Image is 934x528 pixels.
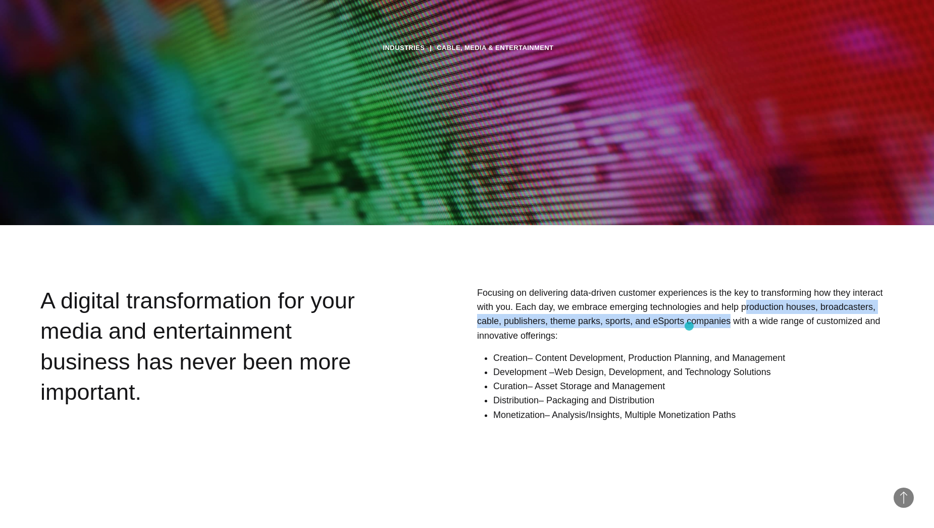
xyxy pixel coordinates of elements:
div: A digital transformation for your media and entertainment business has never been more important. [40,286,384,425]
p: Focusing on delivering data-driven customer experiences is the key to transforming how they inter... [477,286,894,343]
button: Back to Top [894,488,914,508]
a: Cable, Media & Entertainment [437,40,553,56]
strong: Curation [493,381,528,391]
strong: Development – [493,367,554,377]
li: Web Design, Development, and Technology Solutions [493,365,894,379]
a: Industries [383,40,425,56]
li: – Asset Storage and Management [493,379,894,393]
strong: Creation [493,353,528,363]
li: – Packaging and Distribution [493,393,894,407]
strong: Distribution [493,395,539,405]
li: – Analysis/Insights, Multiple Monetization Paths [493,408,894,422]
li: – Content Development, Production Planning, and Management [493,351,894,365]
strong: Monetization [493,410,545,420]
